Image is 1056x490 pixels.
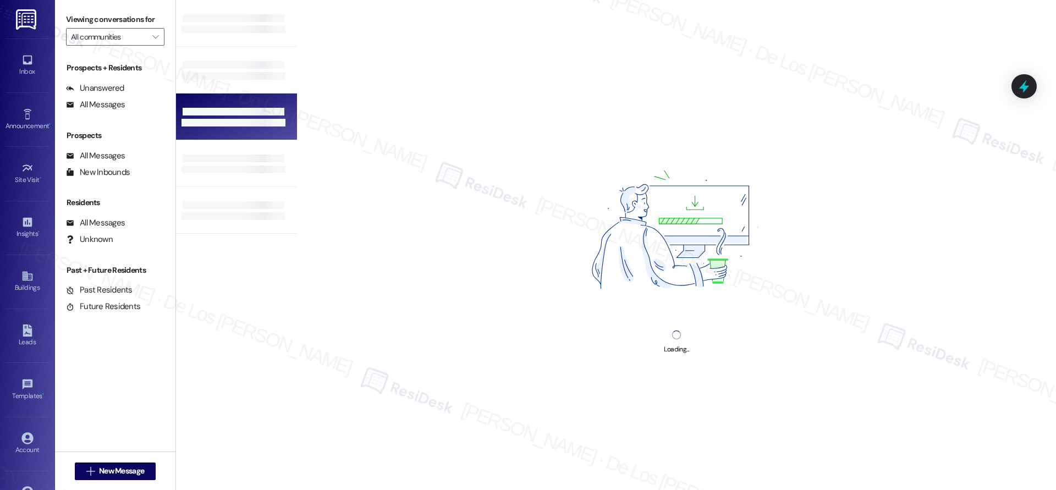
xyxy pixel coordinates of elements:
[38,228,40,236] span: •
[5,321,50,351] a: Leads
[75,463,156,480] button: New Message
[66,11,164,28] label: Viewing conversations for
[66,234,113,245] div: Unknown
[42,390,44,398] span: •
[66,217,125,229] div: All Messages
[5,375,50,405] a: Templates •
[5,267,50,296] a: Buildings
[86,467,95,476] i: 
[5,159,50,189] a: Site Visit •
[99,465,144,477] span: New Message
[66,284,133,296] div: Past Residents
[66,150,125,162] div: All Messages
[5,429,50,459] a: Account
[55,197,175,208] div: Residents
[16,9,38,30] img: ResiDesk Logo
[66,99,125,111] div: All Messages
[55,62,175,74] div: Prospects + Residents
[66,167,130,178] div: New Inbounds
[55,265,175,276] div: Past + Future Residents
[664,344,689,355] div: Loading...
[66,82,124,94] div: Unanswered
[66,301,140,312] div: Future Residents
[5,213,50,243] a: Insights •
[152,32,158,41] i: 
[5,51,50,80] a: Inbox
[49,120,51,128] span: •
[55,130,175,141] div: Prospects
[40,174,41,182] span: •
[71,28,147,46] input: All communities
